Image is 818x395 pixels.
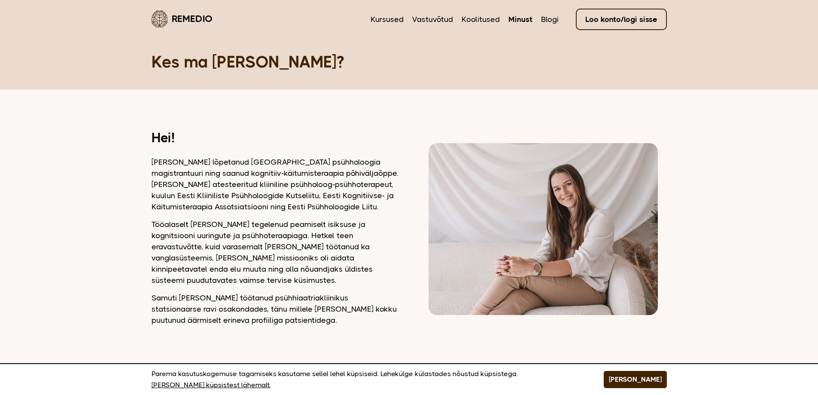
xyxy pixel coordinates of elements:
[152,156,398,212] p: [PERSON_NAME] lõpetanud [GEOGRAPHIC_DATA] psühholoogia magistrantuuri ning saanud kognitiiv-käitu...
[604,371,667,388] button: [PERSON_NAME]
[152,292,398,326] p: Samuti [PERSON_NAME] töötanud psühhiaatriakliinikus statsionaarse ravi osakondades, tänu millele ...
[152,52,667,72] h1: Kes ma [PERSON_NAME]?
[541,14,559,25] a: Blogi
[576,9,667,30] a: Loo konto/logi sisse
[371,14,404,25] a: Kursused
[152,219,398,286] p: Tööalaselt [PERSON_NAME] tegelenud peamiselt isiksuse ja kognitsiooni uuringute ja psühhoteraapia...
[152,10,167,28] img: Remedio logo
[152,132,398,144] h2: Hei!
[508,14,532,25] a: Minust
[152,380,271,391] a: [PERSON_NAME] küpsistest lähemalt.
[152,9,213,29] a: Remedio
[429,143,657,315] img: Dagmar vaatamas kaamerasse
[462,14,500,25] a: Koolitused
[412,14,453,25] a: Vastuvõtud
[152,368,582,391] p: Parema kasutuskogemuse tagamiseks kasutame sellel lehel küpsiseid. Lehekülge külastades nõustud k...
